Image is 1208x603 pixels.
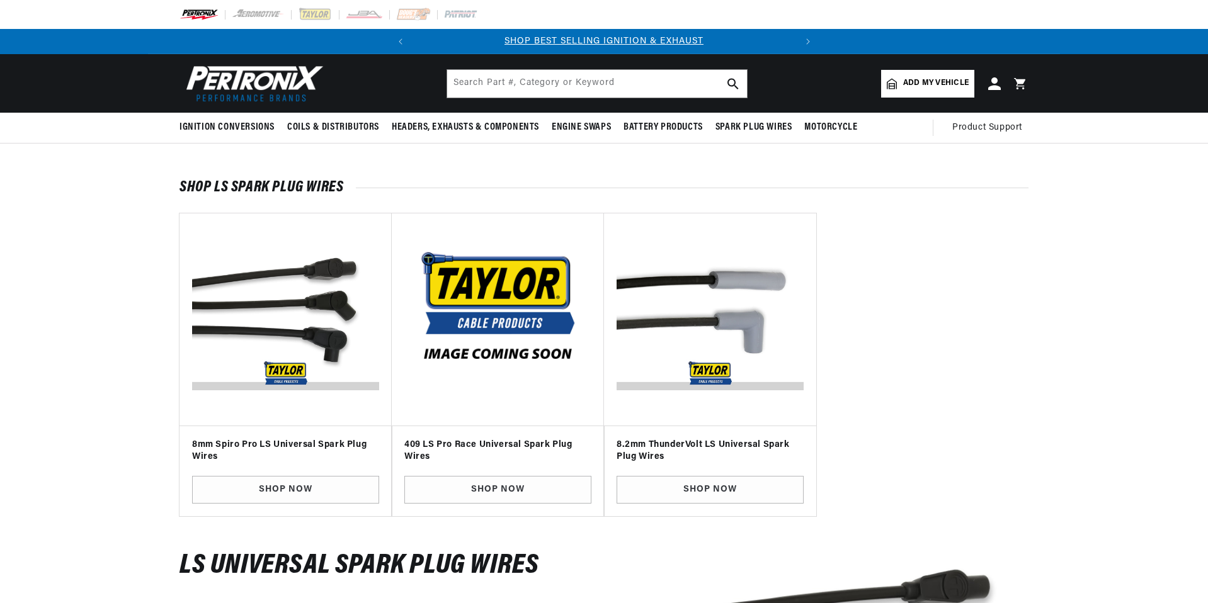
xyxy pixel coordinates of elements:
span: Battery Products [624,121,703,134]
summary: Spark Plug Wires [709,113,799,142]
span: Motorcycle [804,121,857,134]
a: SHOP NOW [192,476,379,504]
img: Pertronix [179,62,324,105]
a: SHOP NOW [617,476,804,504]
span: Engine Swaps [552,121,611,134]
summary: Headers, Exhausts & Components [385,113,545,142]
span: Add my vehicle [903,77,969,89]
slideshow-component: Translation missing: en.sections.announcements.announcement_bar [148,29,1060,54]
button: Translation missing: en.sections.announcements.previous_announcement [388,29,413,54]
span: Headers, Exhausts & Components [392,121,539,134]
a: Add my vehicle [881,70,974,98]
div: Announcement [413,35,795,48]
img: 83061-5-Taylor-Product-Website-v1657049969683.jpg [617,226,804,413]
a: SHOP NOW [404,476,591,504]
input: Search Part #, Category or Keyword [447,70,747,98]
summary: Product Support [952,113,1029,143]
h2: Shop LS Spark Plug Wires [179,181,1029,194]
summary: Engine Swaps [545,113,617,142]
span: Spark Plug Wires [715,121,792,134]
img: Taylor-LS-Wires-v1657049911106.jpg [192,226,379,413]
button: search button [719,70,747,98]
span: Ignition Conversions [179,121,275,134]
summary: Motorcycle [798,113,863,142]
h3: 409 LS Pro Race Universal Spark Plug Wires [404,439,591,463]
summary: Coils & Distributors [281,113,385,142]
span: Product Support [952,121,1022,135]
summary: Battery Products [617,113,709,142]
img: Image-Coming-Soon-v1657049945770.jpg [404,226,591,413]
a: SHOP BEST SELLING IGNITION & EXHAUST [504,37,704,46]
h3: 8mm Spiro Pro LS Universal Spark Plug Wires [192,439,379,463]
h3: LS Universal Spark Plug Wires [179,554,1029,578]
h3: 8.2mm ThunderVolt LS Universal Spark Plug Wires [617,439,804,463]
span: Coils & Distributors [287,121,379,134]
summary: Ignition Conversions [179,113,281,142]
div: 1 of 2 [413,35,795,48]
button: Translation missing: en.sections.announcements.next_announcement [795,29,821,54]
ul: Slider [179,213,1029,517]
